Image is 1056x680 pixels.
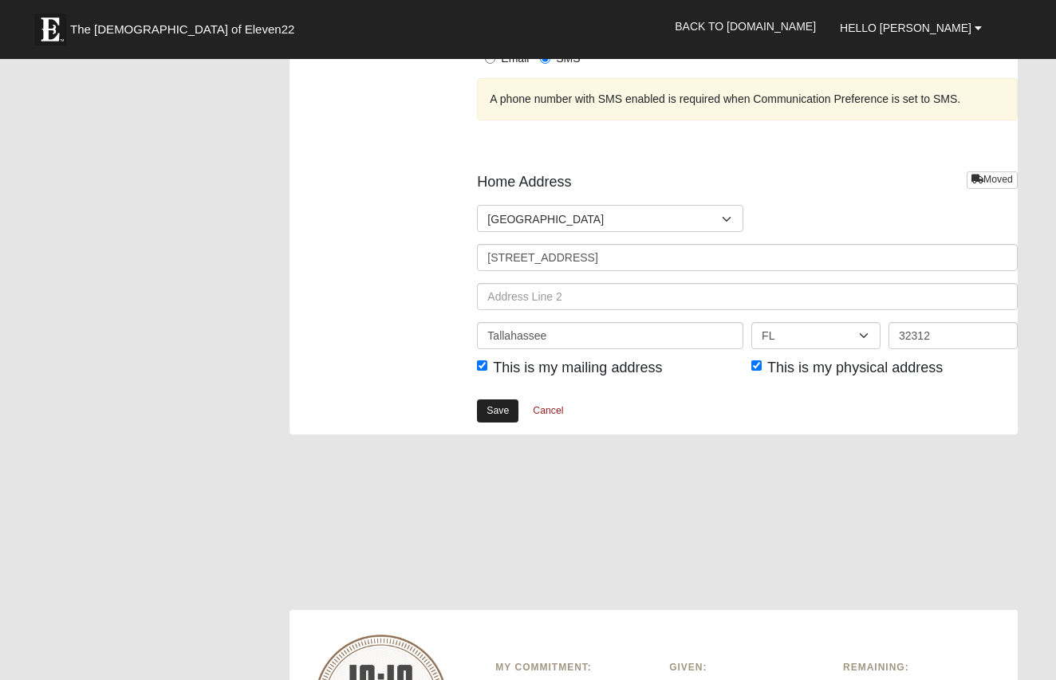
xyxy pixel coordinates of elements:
span: [GEOGRAPHIC_DATA] [487,206,722,233]
input: This is my physical address [751,360,762,371]
a: Back to [DOMAIN_NAME] [663,6,828,46]
span: The [DEMOGRAPHIC_DATA] of Eleven22 [70,22,294,37]
input: This is my mailing address [477,360,487,371]
span: This is my mailing address [493,360,662,375]
span: Home Address [477,171,571,193]
input: City [477,322,743,349]
span: A phone number with SMS enabled is required when Communication Preference is set to SMS. [490,92,960,105]
a: Cancel [522,399,573,423]
h6: Given: [669,662,819,673]
input: Address Line 2 [477,283,1018,310]
h6: My Commitment: [495,662,645,673]
input: Address Line 1 [477,244,1018,271]
span: This is my physical address [767,360,943,375]
h6: Remaining: [843,662,993,673]
a: Moved [967,171,1018,188]
img: Eleven22 logo [34,14,66,45]
a: The [DEMOGRAPHIC_DATA] of Eleven22 [26,6,345,45]
a: Save [477,399,518,423]
span: Hello [PERSON_NAME] [840,22,971,34]
a: Hello [PERSON_NAME] [828,8,994,48]
input: Zip [889,322,1018,349]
